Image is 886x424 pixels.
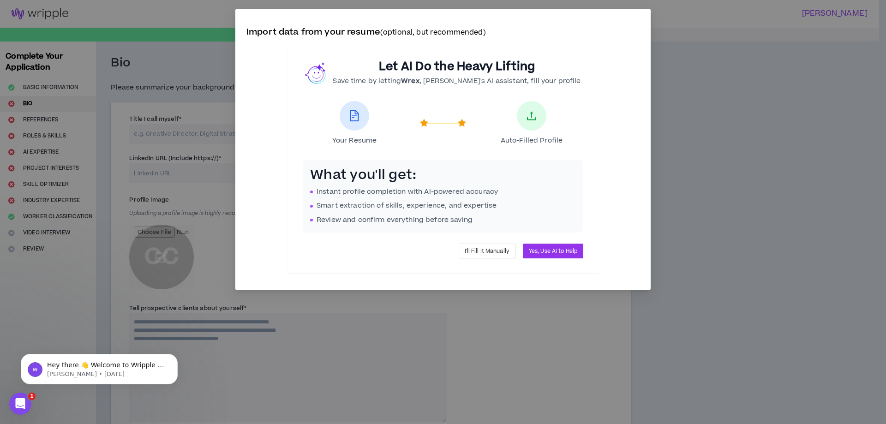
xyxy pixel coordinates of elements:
span: Your Resume [332,136,377,145]
p: Save time by letting , [PERSON_NAME]'s AI assistant, fill your profile [333,76,581,86]
img: wrex.png [305,62,327,84]
span: file-text [349,110,360,121]
span: Auto-Filled Profile [501,136,563,145]
li: Smart extraction of skills, experience, and expertise [310,201,576,211]
span: I'll Fill It Manually [465,247,509,256]
button: Yes, Use AI to Help [523,244,583,258]
span: upload [526,110,537,121]
span: star [458,119,466,127]
small: (optional, but recommended) [380,28,486,37]
b: Wrex [401,76,419,86]
iframe: Intercom live chat [9,393,31,415]
span: Yes, Use AI to Help [529,247,577,256]
h3: What you'll get: [310,167,576,183]
button: Close [626,9,651,34]
iframe: Intercom notifications message [7,334,192,399]
button: I'll Fill It Manually [459,244,515,258]
p: Import data from your resume [246,26,640,39]
li: Instant profile completion with AI-powered accuracy [310,187,576,197]
span: star [420,119,428,127]
li: Review and confirm everything before saving [310,215,576,225]
span: 1 [28,393,36,400]
h2: Let AI Do the Heavy Lifting [333,60,581,74]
